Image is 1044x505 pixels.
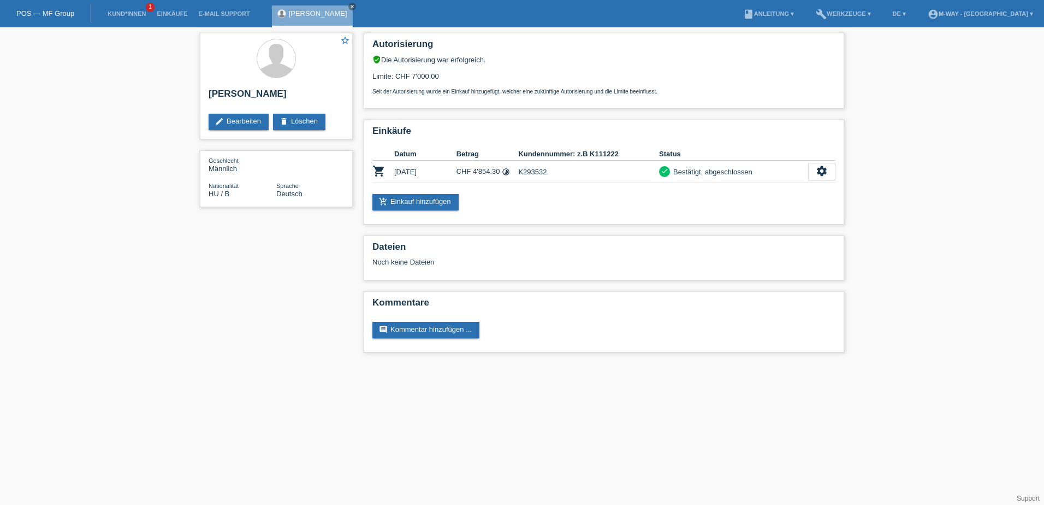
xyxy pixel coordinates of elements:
[348,3,356,10] a: close
[372,165,385,178] i: POSP00028036
[518,161,659,183] td: K293532
[1017,495,1040,502] a: Support
[661,167,668,175] i: check
[146,3,155,12] span: 1
[456,161,519,183] td: CHF 4'854.30
[209,183,239,189] span: Nationalität
[372,258,706,266] div: Noch keine Dateien
[372,55,835,64] div: Die Autorisierung war erfolgreich.
[209,89,344,105] h2: [PERSON_NAME]
[276,183,299,189] span: Sprache
[273,114,325,130] a: deleteLöschen
[340,36,350,45] i: star_border
[816,165,828,177] i: settings
[922,10,1039,17] a: account_circlem-way - [GEOGRAPHIC_DATA] ▾
[670,166,752,178] div: Bestätigt, abgeschlossen
[340,36,350,47] a: star_border
[928,9,939,20] i: account_circle
[209,190,229,198] span: Ungarn / B / 01.04.2013
[280,117,288,126] i: delete
[379,325,388,334] i: comment
[372,194,459,210] a: add_shopping_cartEinkauf hinzufügen
[810,10,876,17] a: buildWerkzeuge ▾
[276,190,302,198] span: Deutsch
[215,117,224,126] i: edit
[659,148,808,161] th: Status
[209,156,276,173] div: Männlich
[738,10,799,17] a: bookAnleitung ▾
[518,148,659,161] th: Kundennummer: z.B K111222
[193,10,256,17] a: E-Mail Support
[394,148,456,161] th: Datum
[456,148,519,161] th: Betrag
[816,9,827,20] i: build
[372,64,835,95] div: Limite: CHF 7'000.00
[372,126,835,142] h2: Einkäufe
[16,9,74,17] a: POS — MF Group
[372,39,835,55] h2: Autorisierung
[372,297,835,314] h2: Kommentare
[502,168,510,176] i: Fixe Raten (36 Raten)
[379,197,388,206] i: add_shopping_cart
[209,157,239,164] span: Geschlecht
[394,161,456,183] td: [DATE]
[743,9,754,20] i: book
[372,322,479,338] a: commentKommentar hinzufügen ...
[102,10,151,17] a: Kund*innen
[372,89,835,95] p: Seit der Autorisierung wurde ein Einkauf hinzugefügt, welcher eine zukünftige Autorisierung und d...
[349,4,355,9] i: close
[372,55,381,64] i: verified_user
[887,10,911,17] a: DE ▾
[289,9,347,17] a: [PERSON_NAME]
[151,10,193,17] a: Einkäufe
[209,114,269,130] a: editBearbeiten
[372,242,835,258] h2: Dateien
